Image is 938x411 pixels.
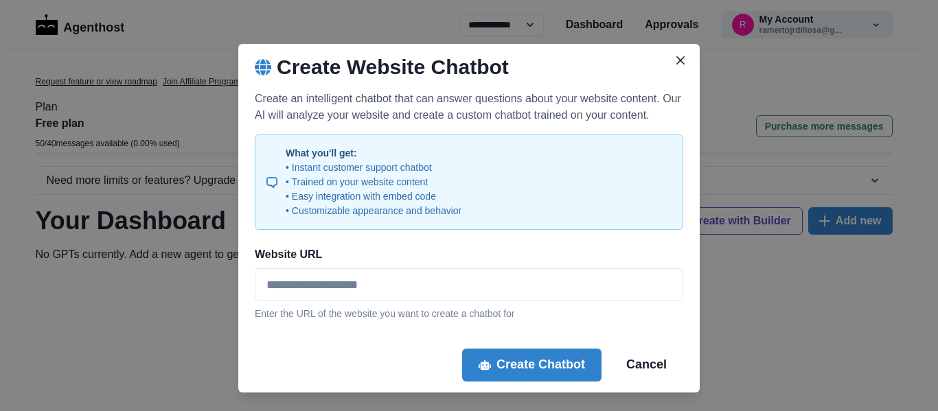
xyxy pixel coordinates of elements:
[277,55,509,80] h2: Create Website Chatbot
[462,349,602,381] button: Create Chatbot
[255,91,683,124] p: Create an intelligent chatbot that can answer questions about your website content. Our AI will a...
[255,307,683,321] p: Enter the URL of the website you want to create a chatbot for
[286,161,461,218] p: • Instant customer support chatbot • Trained on your website content • Easy integration with embe...
[610,349,683,381] button: Cancel
[255,246,675,263] label: Website URL
[670,49,691,71] button: Close
[286,146,461,161] p: What you'll get:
